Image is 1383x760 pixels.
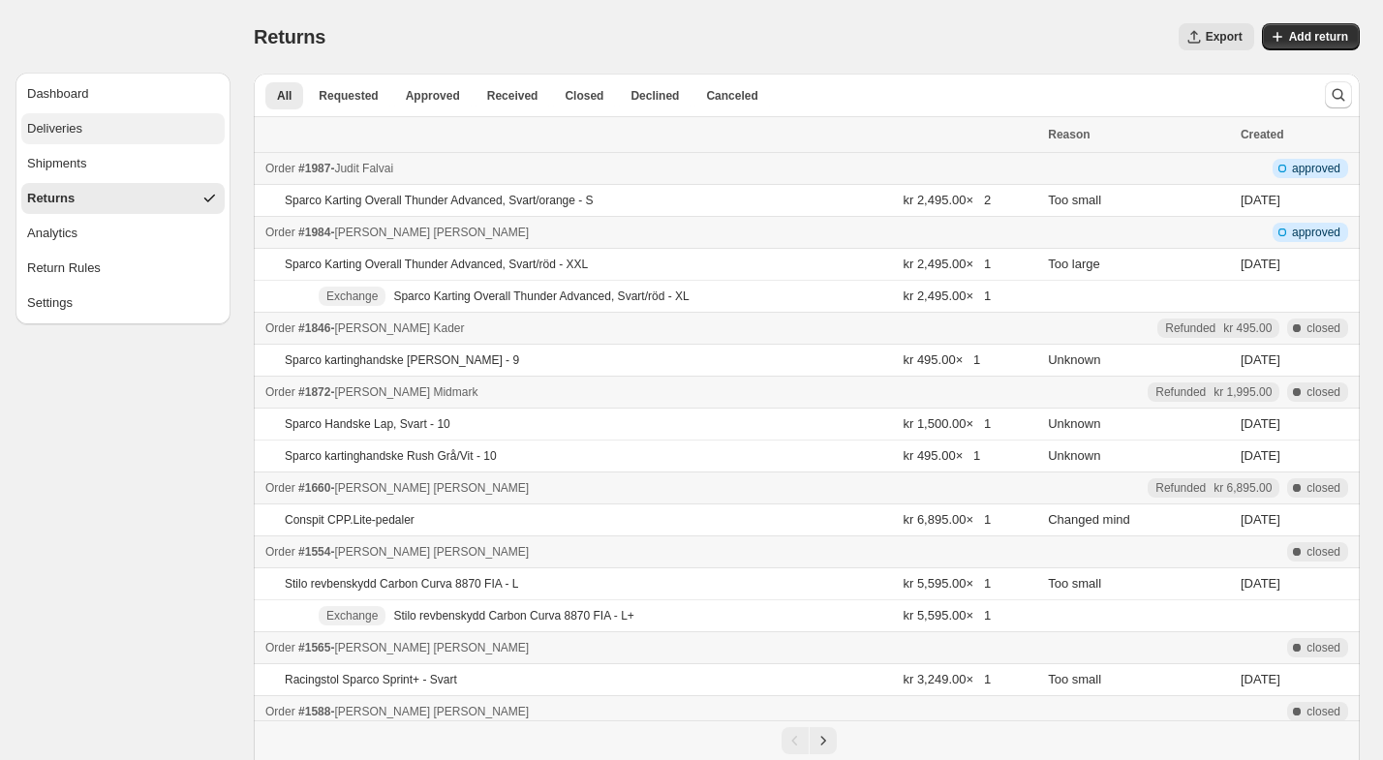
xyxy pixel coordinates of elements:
span: kr 2,495.00 × 1 [903,257,991,271]
p: Sparco kartinghandske [PERSON_NAME] - 9 [285,352,519,368]
span: kr 2,495.00 × 1 [903,289,991,303]
span: closed [1306,384,1340,400]
p: Racingstol Sparco Sprint+ - Svart [285,672,457,687]
div: - [265,478,1036,498]
span: #1872 [298,385,330,399]
span: Order [265,705,295,718]
div: - [265,638,1036,657]
time: Wednesday, July 30, 2025 at 6:13:26 PM [1241,448,1280,463]
span: Exchange [326,608,378,623]
button: Next [810,727,837,754]
td: Too small [1042,664,1235,696]
span: Order [265,481,295,495]
nav: Pagination [254,720,1360,760]
span: Declined [630,88,679,104]
div: Refunded [1155,384,1272,400]
time: Tuesday, September 9, 2025 at 12:17:38 PM [1241,257,1280,271]
span: approved [1292,225,1340,240]
span: Returns [254,26,325,47]
span: kr 5,595.00 × 1 [903,576,991,591]
span: [PERSON_NAME] Midmark [334,385,477,399]
button: Export [1179,23,1254,50]
button: Deliveries [21,113,225,144]
div: - [265,382,1036,402]
p: Conspit CPP.Lite-pedaler [285,512,415,528]
td: Unknown [1042,409,1235,441]
td: Changed mind [1042,504,1235,536]
span: Reason [1048,128,1090,141]
button: Return Rules [21,253,225,284]
span: Canceled [706,88,757,104]
span: kr 495.00 [1223,320,1272,336]
time: Tuesday, March 11, 2025 at 6:59:15 PM [1241,576,1280,591]
span: kr 495.00 × 1 [903,352,980,367]
span: Order [265,162,295,175]
div: Return Rules [27,258,101,278]
span: [PERSON_NAME] [PERSON_NAME] [334,545,529,559]
p: Sparco kartinghandske Rush Grå/Vit - 10 [285,448,497,464]
span: kr 3,249.00 × 1 [903,672,991,686]
div: Refunded [1155,480,1272,496]
p: Sparco Handske Lap, Svart - 10 [285,416,450,432]
span: Order [265,226,295,239]
span: Created [1241,128,1284,141]
button: Analytics [21,218,225,249]
button: Shipments [21,148,225,179]
span: #1846 [298,321,330,335]
time: Wednesday, September 10, 2025 at 8:51:55 PM [1241,193,1280,207]
span: kr 6,895.00 [1214,480,1272,496]
span: approved [1292,161,1340,176]
td: Too small [1042,568,1235,600]
time: Tuesday, March 11, 2025 at 5:46:34 PM [1241,672,1280,686]
p: Stilo revbenskydd Carbon Curva 8870 FIA - L [285,576,518,592]
span: Exchange [326,289,378,304]
span: All [277,88,292,104]
div: Analytics [27,224,77,243]
span: Judit Falvai [334,162,393,175]
td: Unknown [1042,345,1235,377]
td: Too large [1042,249,1235,281]
button: Add return [1262,23,1360,50]
button: Dashboard [21,78,225,109]
span: Order [265,385,295,399]
span: #1588 [298,705,330,718]
span: closed [1306,480,1340,496]
button: Returns [21,183,225,214]
span: Order [265,545,295,559]
p: Stilo revbenskydd Carbon Curva 8870 FIA - L+ [393,608,633,623]
span: #1554 [298,545,330,559]
span: [PERSON_NAME] [PERSON_NAME] [334,641,529,654]
span: kr 6,895.00 × 1 [903,512,991,527]
div: - [265,542,1036,562]
span: kr 1,500.00 × 1 [903,416,991,431]
span: #1984 [298,226,330,239]
span: kr 495.00 × 1 [903,448,980,463]
div: Returns [27,189,75,208]
p: Sparco Karting Overall Thunder Advanced, Svart/orange - S [285,193,594,208]
span: Received [487,88,538,104]
td: Unknown [1042,441,1235,472]
time: Monday, March 31, 2025 at 11:37:18 AM [1241,512,1280,527]
td: Too small [1042,185,1235,217]
time: Wednesday, July 30, 2025 at 6:13:26 PM [1241,416,1280,431]
span: Order [265,321,295,335]
div: - [265,319,1036,338]
button: Search and filter results [1325,81,1352,108]
span: #1565 [298,641,330,654]
div: Refunded [1165,320,1272,336]
span: Order [265,641,295,654]
span: Add return [1289,29,1348,45]
span: [PERSON_NAME] [PERSON_NAME] [334,481,529,495]
div: Deliveries [27,119,82,138]
div: - [265,223,1036,242]
time: Thursday, August 7, 2025 at 2:10:35 PM [1241,352,1280,367]
span: [PERSON_NAME] Kader [334,321,464,335]
span: [PERSON_NAME] [PERSON_NAME] [334,226,529,239]
span: closed [1306,640,1340,655]
p: Sparco Karting Overall Thunder Advanced, Svart/röd - XL [393,289,689,304]
span: Closed [565,88,603,104]
span: closed [1306,704,1340,719]
span: kr 2,495.00 × 2 [903,193,991,207]
div: Settings [27,293,73,313]
p: Sparco Karting Overall Thunder Advanced, Svart/röd - XXL [285,257,588,272]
